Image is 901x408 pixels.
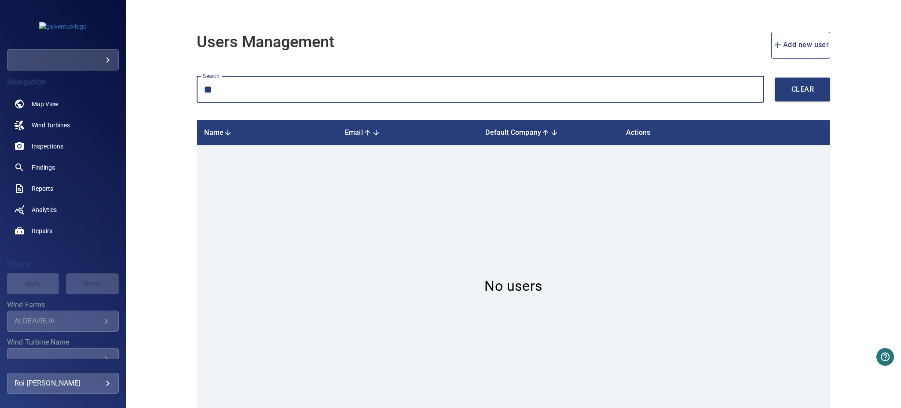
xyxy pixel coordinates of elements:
[7,220,119,241] a: repairs noActive
[775,78,830,101] button: Clear
[7,339,119,346] label: Wind Turbine Name
[792,83,813,96] span: Clear
[197,120,338,145] th: Toggle SortBy
[7,93,119,115] a: map noActive
[626,127,823,138] div: Actions
[7,260,119,269] h4: Filters
[39,22,87,31] img: galventus-logo
[7,78,119,86] h4: Navigation
[15,317,101,325] div: ALDEAVIEJA
[32,205,57,214] span: Analytics
[7,301,119,308] label: Wind Farms
[32,142,63,151] span: Inspections
[7,136,119,157] a: inspections noActive
[7,199,119,220] a: analytics noActive
[32,184,53,193] span: Reports
[32,121,70,130] span: Wind Turbines
[204,127,331,138] div: Name
[7,49,119,70] div: galventus
[32,100,59,108] span: Map View
[345,127,472,138] div: Email
[773,39,829,51] span: Add new user
[7,115,119,136] a: windturbines noActive
[478,120,619,145] th: Toggle SortBy
[32,226,52,235] span: Repairs
[7,348,119,369] div: Wind Turbine Name
[338,120,479,145] th: Toggle SortBy
[32,163,55,172] span: Findings
[771,32,831,59] button: add new user
[7,311,119,332] div: Wind Farms
[197,33,334,51] h1: Users Management
[7,157,119,178] a: findings noActive
[485,127,612,138] div: Default Company
[15,376,111,390] div: Roi [PERSON_NAME]
[7,178,119,199] a: reports noActive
